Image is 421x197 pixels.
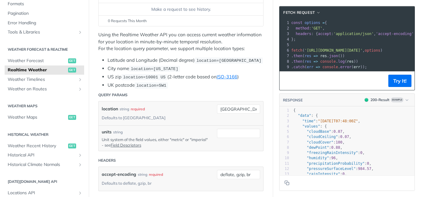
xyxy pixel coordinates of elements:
div: 200 - Result [370,97,390,103]
span: : , [293,167,374,171]
span: Formats [8,1,83,7]
span: "values" [302,124,320,128]
span: "data" [298,113,311,118]
a: Pagination [5,9,84,18]
span: : , [293,140,345,144]
label: location [102,104,118,113]
li: US zip (2-letter code based on ) [108,73,264,81]
div: 7 [280,53,290,59]
span: const [291,21,302,25]
span: 0.88 [331,145,340,150]
span: method [296,26,309,30]
button: Show subpages for Historical API [78,153,83,158]
span: : , [293,119,360,123]
span: }; [291,37,296,41]
span: location=SW1 [136,83,166,88]
div: string [138,170,147,179]
span: Error Handling [8,20,83,26]
span: 0 [360,151,362,155]
div: 9 [280,64,290,70]
label: accept-encoding [102,170,136,179]
h2: Weather Maps [5,103,84,109]
span: => [316,65,320,69]
span: fetch Request [283,10,315,15]
div: 5 [280,129,289,134]
span: location=[US_STATE] [131,67,178,71]
span: "dewPoint" [307,145,329,150]
span: location=[GEOGRAPHIC_DATA] [196,58,261,63]
span: 0.07 [340,135,349,139]
div: 8 [280,59,290,64]
div: 2 [280,113,289,118]
div: Make a request to see history. [101,6,261,13]
div: 7 [280,140,289,145]
a: Historical APIShow subpages for Historical API [5,151,84,160]
span: : , [293,145,342,150]
div: 5 [280,42,290,48]
button: RESPONSE [283,97,303,103]
span: "[DATE]T07:48:00Z" [318,119,358,123]
span: . ( . ( )) [291,59,358,64]
span: Example [391,97,403,102]
span: res [320,54,327,58]
span: 984.57 [358,167,371,171]
a: Historical Climate NormalsShow subpages for Historical Climate Normals [5,160,84,169]
span: location=10001 US [123,75,166,80]
span: : { [293,113,318,118]
a: Weather Forecastget [5,56,84,65]
span: "humidity" [307,156,329,160]
span: '[URL][DOMAIN_NAME][DATE]' [305,48,362,53]
li: UK postcode [108,82,264,89]
a: Weather Mapsget [5,113,84,122]
span: "cloudBase" [307,129,331,134]
button: Show subpages for Historical Climate Normals [78,162,83,167]
span: "time" [302,119,316,123]
label: units [102,129,112,135]
a: Tools & LibrariesShow subpages for Tools & Libraries [5,28,84,37]
span: "freezingRainIntensity" [307,151,358,155]
div: 6 [280,134,289,140]
span: Pagination [8,10,83,17]
div: required [131,104,145,113]
div: 3 [280,119,289,124]
span: ( , ) [291,48,382,53]
span: json [329,54,338,58]
div: Headers [98,158,116,163]
span: { [291,21,327,25]
div: 11 [280,161,289,166]
a: Weather on RoutesShow subpages for Weather on Routes [5,85,84,94]
h2: Historical Weather [5,132,84,137]
li: Latitude and Longitude (Decimal degree) [108,57,264,64]
span: "precipitationProbability" [307,161,365,166]
div: 3 [280,31,290,37]
div: Query Params [98,92,128,98]
div: 1 [280,108,289,113]
span: 0 [367,161,369,166]
button: Copy to clipboard [283,178,291,187]
a: Weather TimelinesShow subpages for Weather Timelines [5,75,84,84]
span: options [305,21,320,25]
button: Try It! [388,75,411,87]
span: then [293,54,302,58]
span: then [293,59,302,64]
span: 0 [342,172,345,176]
span: 200 [365,98,368,102]
a: ISO-3166 [217,74,237,80]
span: "pressureSurfaceLevel" [307,167,356,171]
span: 0.07 [333,129,342,134]
span: Weather Maps [8,114,67,120]
span: res [305,54,311,58]
span: "rainIntensity" [307,172,340,176]
div: 12 [280,166,289,171]
span: Weather Recent History [8,143,67,149]
span: : , [293,129,345,134]
button: Copy to clipboard [283,76,291,85]
span: Historical Climate Normals [8,162,76,168]
span: log [338,59,345,64]
span: headers [296,32,311,36]
span: 0 Requests This Month [108,18,147,24]
div: Defaults to deflate, gzip, br [102,179,152,188]
span: options [365,48,380,53]
span: : , [291,26,325,30]
span: Realtime Weather [8,67,67,73]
